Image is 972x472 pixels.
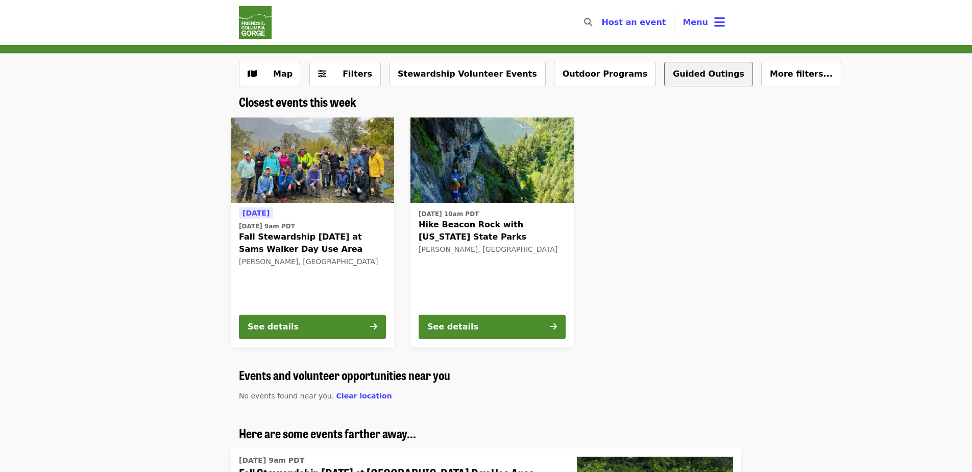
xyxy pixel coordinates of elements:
[336,391,392,402] button: Clear location
[410,117,574,347] a: See details for "Hike Beacon Rock with Washington State Parks"
[370,322,377,332] i: arrow-right icon
[231,117,394,203] img: Fall Stewardship Saturday at Sams Walker Day Use Area organized by Friends Of The Columbia Gorge
[239,62,301,86] button: Show map view
[550,322,557,332] i: arrow-right icon
[714,15,725,30] i: bars icon
[770,69,833,79] span: More filters...
[239,392,334,400] span: No events found near you.
[242,209,270,217] span: [DATE]
[239,257,386,266] div: [PERSON_NAME], [GEOGRAPHIC_DATA]
[239,92,356,110] span: Closest events this week
[664,62,753,86] button: Guided Outings
[683,17,708,27] span: Menu
[419,315,566,339] button: See details
[239,315,386,339] button: See details
[554,62,656,86] button: Outdoor Programs
[239,366,450,384] span: Events and volunteer opportunities near you
[419,209,479,219] time: [DATE] 10am PDT
[761,62,841,86] button: More filters...
[239,222,295,231] time: [DATE] 9am PDT
[309,62,381,86] button: Filters (0 selected)
[231,95,741,109] div: Closest events this week
[419,219,566,243] span: Hike Beacon Rock with [US_STATE] State Parks
[231,117,394,347] a: See details for "Fall Stewardship Saturday at Sams Walker Day Use Area"
[273,69,293,79] span: Map
[601,17,666,27] a: Host an event
[248,69,257,79] i: map icon
[239,95,356,109] a: Closest events this week
[674,10,733,35] button: Toggle account menu
[318,69,326,79] i: sliders-h icon
[427,321,478,333] div: See details
[239,6,272,39] img: Friends Of The Columbia Gorge - Home
[239,455,304,466] time: [DATE] 9am PDT
[410,117,574,203] img: Hike Beacon Rock with Washington State Parks organized by Friends Of The Columbia Gorge
[584,17,592,27] i: search icon
[419,245,566,254] div: [PERSON_NAME], [GEOGRAPHIC_DATA]
[248,321,299,333] div: See details
[239,231,386,255] span: Fall Stewardship [DATE] at Sams Walker Day Use Area
[336,392,392,400] span: Clear location
[598,10,606,35] input: Search
[343,69,372,79] span: Filters
[239,424,416,442] span: Here are some events farther away...
[389,62,546,86] button: Stewardship Volunteer Events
